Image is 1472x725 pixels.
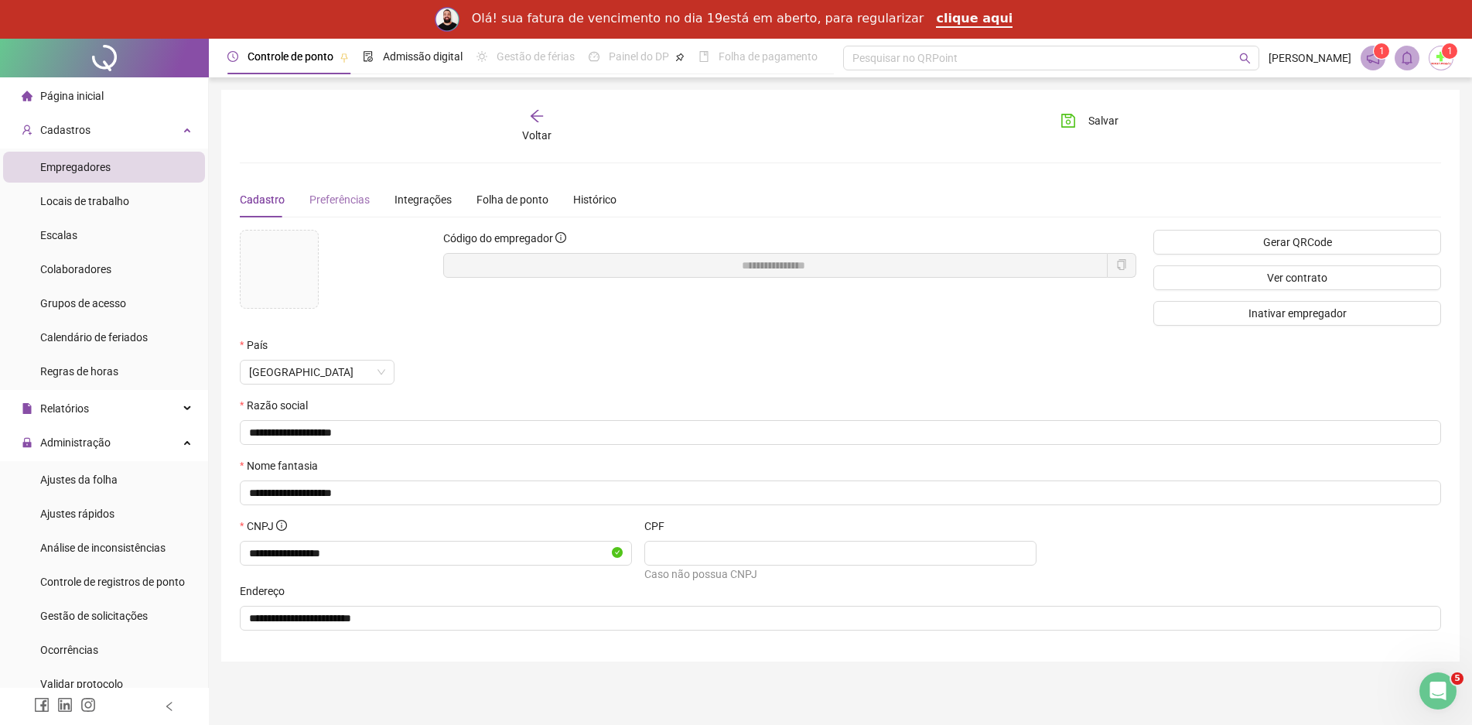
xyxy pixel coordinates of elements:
[363,51,374,62] span: file-done
[609,50,669,63] span: Painel do DP
[40,297,126,309] span: Grupos de acesso
[40,161,111,173] span: Empregadores
[522,129,552,142] span: Voltar
[40,124,91,136] span: Cadastros
[1153,230,1441,255] button: Gerar QRCode
[936,11,1013,28] a: clique aqui
[1419,672,1457,710] iframe: Intercom live chat
[40,195,129,207] span: Locais de trabalho
[1153,265,1441,290] button: Ver contrato
[40,610,148,622] span: Gestão de solicitações
[1366,51,1380,65] span: notification
[472,11,924,26] div: Olá! sua fatura de vencimento no dia 19está em aberto, para regularizar
[22,125,32,135] span: user-add
[249,361,385,384] span: Brasil
[240,583,295,600] label: Endereço
[555,232,566,243] span: info-circle
[248,50,333,63] span: Controle de ponto
[247,337,268,354] span: País
[1153,301,1441,326] button: Inativar empregador
[1429,46,1453,70] img: 48205
[40,402,89,415] span: Relatórios
[675,53,685,62] span: pushpin
[1116,259,1127,270] span: copy
[40,331,148,344] span: Calendário de feriados
[40,229,77,241] span: Escalas
[497,50,575,63] span: Gestão de férias
[529,108,545,124] span: arrow-left
[1239,53,1251,64] span: search
[40,576,185,588] span: Controle de registros de ponto
[80,697,96,713] span: instagram
[40,474,118,486] span: Ajustes da folha
[1267,269,1327,286] span: Ver contrato
[476,191,548,208] div: Folha de ponto
[22,403,32,414] span: file
[240,191,285,208] div: Cadastro
[1400,51,1414,65] span: bell
[1049,108,1130,133] button: Salvar
[309,193,370,206] span: Preferências
[40,365,118,378] span: Regras de horas
[247,397,308,414] span: Razão social
[1451,672,1463,685] span: 5
[573,191,616,208] div: Histórico
[589,51,599,62] span: dashboard
[57,697,73,713] span: linkedin
[34,697,50,713] span: facebook
[164,701,175,712] span: left
[1263,234,1332,251] span: Gerar QRCode
[1060,113,1076,128] span: save
[1447,46,1453,56] span: 1
[227,51,238,62] span: clock-circle
[1248,305,1347,322] span: Inativar empregador
[40,542,166,554] span: Análise de inconsistências
[276,520,287,531] span: info-circle
[1374,43,1389,59] sup: 1
[644,566,1037,583] div: Caso não possua CNPJ
[443,232,553,245] span: Código do empregador
[22,437,32,448] span: lock
[435,7,459,32] img: Profile image for Rodolfo
[383,50,463,63] span: Admissão digital
[1379,46,1385,56] span: 1
[644,518,675,535] label: CPF
[340,53,349,62] span: pushpin
[1088,112,1119,129] span: Salvar
[40,436,111,449] span: Administração
[40,644,98,656] span: Ocorrências
[40,263,111,275] span: Colaboradores
[394,191,452,208] div: Integrações
[476,51,487,62] span: sun
[698,51,709,62] span: book
[40,508,114,520] span: Ajustes rápidos
[1442,43,1457,59] sup: Atualize o seu contato no menu Meus Dados
[719,50,818,63] span: Folha de pagamento
[247,457,318,474] span: Nome fantasia
[40,90,104,102] span: Página inicial
[40,678,123,690] span: Validar protocolo
[247,518,287,535] span: CNPJ
[22,91,32,101] span: home
[1269,50,1351,67] span: [PERSON_NAME]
